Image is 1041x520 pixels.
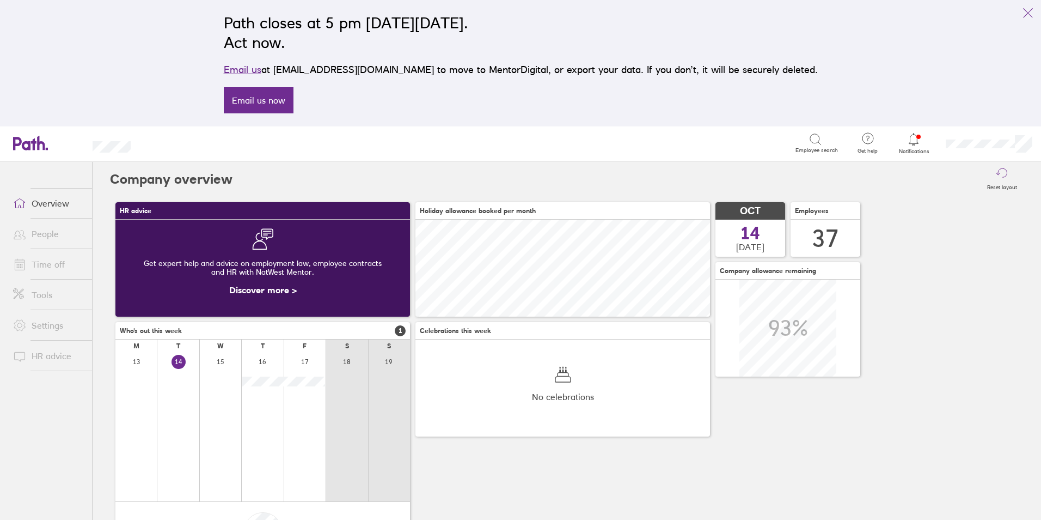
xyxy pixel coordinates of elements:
[387,342,391,350] div: S
[217,342,224,350] div: W
[795,147,838,154] span: Employee search
[4,223,92,245] a: People
[120,207,151,215] span: HR advice
[133,342,139,350] div: M
[4,345,92,367] a: HR advice
[345,342,349,350] div: S
[740,205,761,217] span: OCT
[812,225,838,252] div: 37
[4,284,92,306] a: Tools
[720,267,816,275] span: Company allowance remaining
[4,253,92,275] a: Time off
[740,225,760,242] span: 14
[261,342,265,350] div: T
[160,138,188,148] div: Search
[420,207,536,215] span: Holiday allowance booked per month
[736,242,764,252] span: [DATE]
[896,148,932,155] span: Notifications
[224,62,818,77] p: at [EMAIL_ADDRESS][DOMAIN_NAME] to move to MentorDigital, or export your data. If you don’t, it w...
[176,342,180,350] div: T
[110,162,232,197] h2: Company overview
[4,192,92,214] a: Overview
[532,392,594,402] span: No celebrations
[224,87,293,113] a: Email us now
[896,132,932,155] a: Notifications
[795,207,829,215] span: Employees
[224,13,818,52] h2: Path closes at 5 pm [DATE][DATE]. Act now.
[850,148,885,154] span: Get help
[395,325,406,336] span: 1
[124,250,401,285] div: Get expert help and advice on employment law, employee contracts and HR with NatWest Mentor.
[303,342,307,350] div: F
[981,181,1024,191] label: Reset layout
[229,285,297,295] a: Discover more >
[224,64,261,75] a: Email us
[981,162,1024,197] button: Reset layout
[120,327,182,335] span: Who's out this week
[4,315,92,336] a: Settings
[420,327,491,335] span: Celebrations this week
